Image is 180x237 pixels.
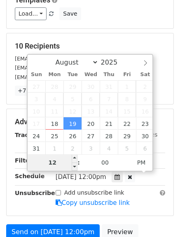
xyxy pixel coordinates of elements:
span: September 1, 2025 [45,142,63,154]
span: August 28, 2025 [100,130,118,142]
span: August 3, 2025 [28,93,46,105]
span: August 18, 2025 [45,117,63,130]
span: August 24, 2025 [28,130,46,142]
small: [EMAIL_ADDRESS][DOMAIN_NAME] [15,56,107,62]
span: August 4, 2025 [45,93,63,105]
strong: Tracking [15,132,42,138]
span: September 3, 2025 [82,142,100,154]
strong: Unsubscribe [15,190,55,196]
a: Copy unsubscribe link [56,199,130,207]
input: Year [98,58,128,66]
span: August 31, 2025 [28,142,46,154]
strong: Schedule [15,173,44,179]
span: Click to toggle [130,154,153,171]
span: August 23, 2025 [136,117,154,130]
span: August 22, 2025 [118,117,136,130]
span: August 19, 2025 [63,117,82,130]
span: Fri [118,72,136,77]
span: August 20, 2025 [82,117,100,130]
span: August 2, 2025 [136,80,154,93]
strong: Filters [15,157,36,164]
iframe: Chat Widget [139,197,180,237]
input: Hour [28,154,78,171]
span: Tue [63,72,82,77]
span: August 12, 2025 [63,105,82,117]
span: August 14, 2025 [100,105,118,117]
span: Mon [45,72,63,77]
span: August 15, 2025 [118,105,136,117]
small: [EMAIL_ADDRESS][DOMAIN_NAME] [15,74,107,80]
span: Thu [100,72,118,77]
span: July 31, 2025 [100,80,118,93]
span: : [77,154,80,171]
a: Load... [15,7,47,20]
span: August 11, 2025 [45,105,63,117]
span: August 1, 2025 [118,80,136,93]
input: Minute [80,154,130,171]
span: September 5, 2025 [118,142,136,154]
span: August 17, 2025 [28,117,46,130]
span: July 28, 2025 [45,80,63,93]
span: August 6, 2025 [82,93,100,105]
span: Sat [136,72,154,77]
span: July 30, 2025 [82,80,100,93]
span: August 29, 2025 [118,130,136,142]
span: August 21, 2025 [100,117,118,130]
span: August 5, 2025 [63,93,82,105]
span: August 10, 2025 [28,105,46,117]
h5: Advanced [15,117,165,126]
span: September 4, 2025 [100,142,118,154]
span: August 16, 2025 [136,105,154,117]
span: Sun [28,72,46,77]
span: August 27, 2025 [82,130,100,142]
span: August 8, 2025 [118,93,136,105]
button: Save [59,7,81,20]
h5: 10 Recipients [15,42,165,51]
span: August 26, 2025 [63,130,82,142]
span: September 2, 2025 [63,142,82,154]
span: Wed [82,72,100,77]
span: [DATE] 12:00pm [56,173,106,181]
small: [EMAIL_ADDRESS][DOMAIN_NAME] [15,65,107,71]
label: Add unsubscribe link [64,188,124,197]
span: September 6, 2025 [136,142,154,154]
span: August 25, 2025 [45,130,63,142]
span: July 29, 2025 [63,80,82,93]
span: August 9, 2025 [136,93,154,105]
span: August 30, 2025 [136,130,154,142]
span: August 7, 2025 [100,93,118,105]
span: August 13, 2025 [82,105,100,117]
a: +7 more [15,86,46,96]
span: July 27, 2025 [28,80,46,93]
